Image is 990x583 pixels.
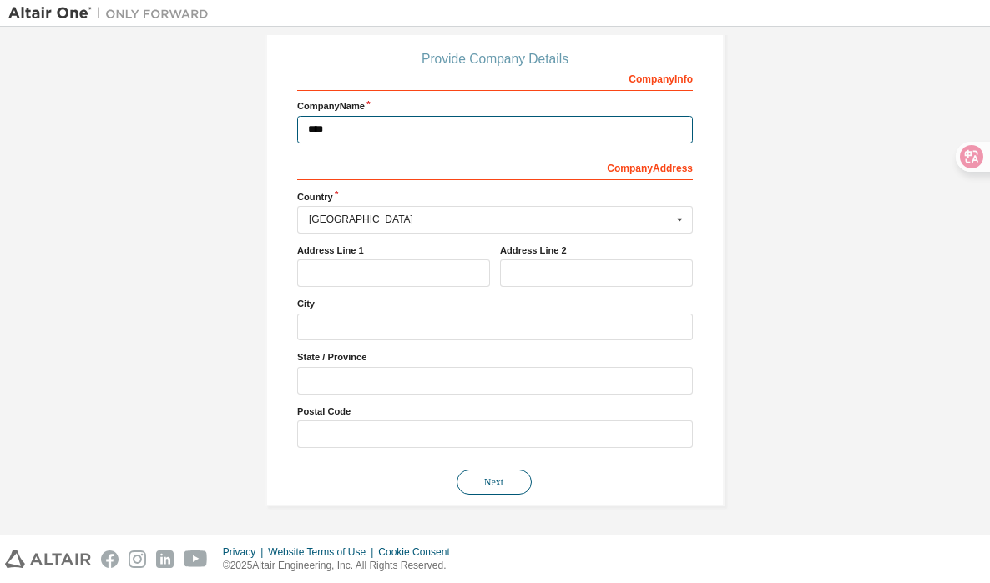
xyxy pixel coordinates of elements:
label: Address Line 2 [500,244,693,257]
img: Altair One [8,5,217,22]
img: youtube.svg [184,550,208,568]
label: Country [297,190,693,204]
img: instagram.svg [129,550,146,568]
label: State / Province [297,350,693,364]
div: Privacy [223,545,268,559]
div: Provide Company Details [297,54,693,64]
div: Cookie Consent [378,545,459,559]
img: facebook.svg [101,550,119,568]
label: Postal Code [297,405,693,418]
button: Next [457,470,532,495]
p: © 2025 Altair Engineering, Inc. All Rights Reserved. [223,559,460,573]
div: Company Address [297,153,693,180]
div: Company Info [297,64,693,91]
div: [GEOGRAPHIC_DATA] [309,214,672,224]
label: Address Line 1 [297,244,490,257]
img: linkedin.svg [156,550,174,568]
div: Website Terms of Use [268,545,378,559]
label: City [297,297,693,310]
img: altair_logo.svg [5,550,91,568]
label: Company Name [297,99,693,113]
